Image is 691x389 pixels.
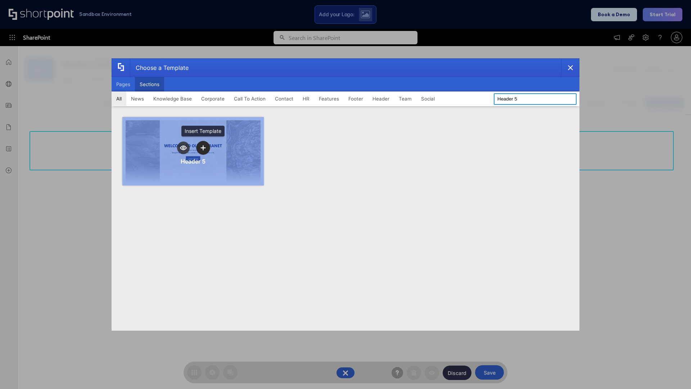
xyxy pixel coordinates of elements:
[135,77,164,91] button: Sections
[655,354,691,389] iframe: Chat Widget
[229,91,270,106] button: Call To Action
[149,91,197,106] button: Knowledge Base
[368,91,394,106] button: Header
[112,77,135,91] button: Pages
[112,58,579,331] div: template selector
[314,91,344,106] button: Features
[494,93,577,105] input: Search
[344,91,368,106] button: Footer
[416,91,439,106] button: Social
[112,91,126,106] button: All
[298,91,314,106] button: HR
[130,59,189,77] div: Choose a Template
[126,91,149,106] button: News
[270,91,298,106] button: Contact
[181,158,206,165] div: Header 5
[197,91,229,106] button: Corporate
[394,91,416,106] button: Team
